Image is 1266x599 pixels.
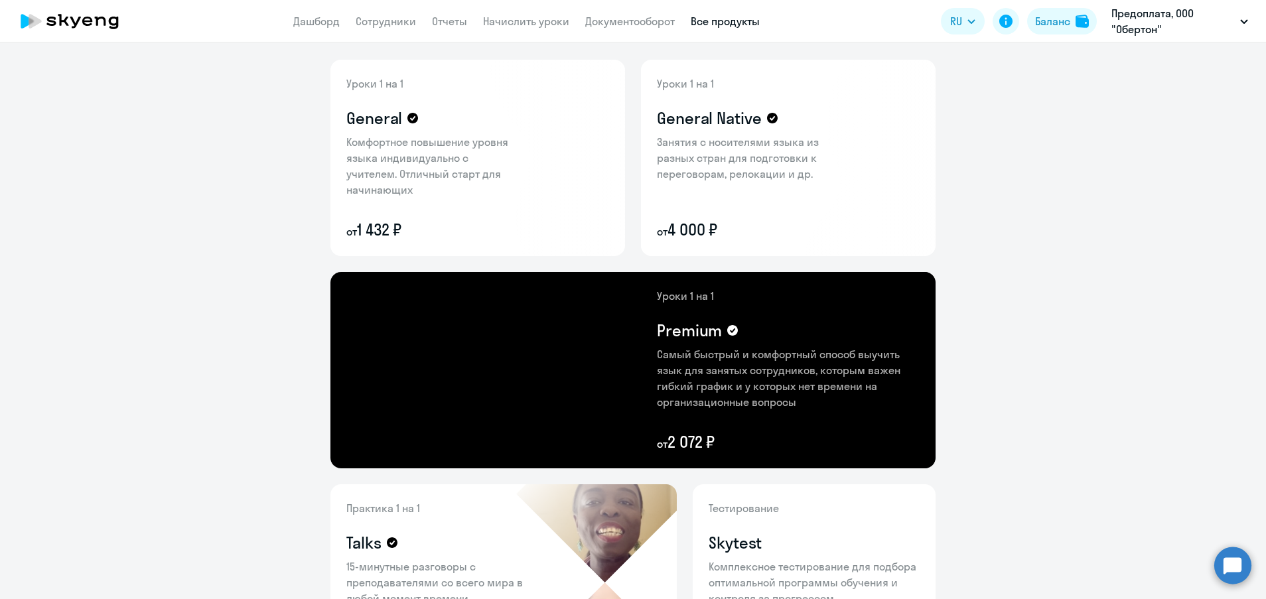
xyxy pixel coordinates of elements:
img: general-content-bg.png [330,60,530,256]
h4: General [346,107,402,129]
p: Комфортное повышение уровня языка индивидуально с учителем. Отличный старт для начинающих [346,134,519,198]
button: RU [941,8,985,34]
p: Уроки 1 на 1 [657,288,920,304]
small: от [657,437,668,450]
h4: General Native [657,107,762,129]
h4: Premium [657,320,722,341]
p: Тестирование [709,500,920,516]
button: Балансbalance [1027,8,1097,34]
p: 4 000 ₽ [657,219,829,240]
a: Начислить уроки [483,15,569,28]
a: Дашборд [293,15,340,28]
p: Самый быстрый и комфортный способ выучить язык для занятых сотрудников, которым важен гибкий граф... [657,346,920,410]
a: Все продукты [691,15,760,28]
p: Уроки 1 на 1 [346,76,519,92]
h4: Talks [346,532,382,553]
img: balance [1076,15,1089,28]
a: Отчеты [432,15,467,28]
h4: Skytest [709,532,762,553]
button: Предоплата, ООО "Обертон" [1105,5,1255,37]
p: 2 072 ₽ [657,431,920,452]
small: от [657,225,668,238]
p: Уроки 1 на 1 [657,76,829,92]
p: Предоплата, ООО "Обертон" [1111,5,1235,37]
small: от [346,225,357,238]
a: Сотрудники [356,15,416,28]
img: premium-content-bg.png [472,272,936,468]
p: 1 432 ₽ [346,219,519,240]
a: Документооборот [585,15,675,28]
img: general-native-content-bg.png [641,60,850,256]
span: RU [950,13,962,29]
div: Баланс [1035,13,1070,29]
p: Занятия с носителями языка из разных стран для подготовки к переговорам, релокации и др. [657,134,829,182]
p: Практика 1 на 1 [346,500,532,516]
